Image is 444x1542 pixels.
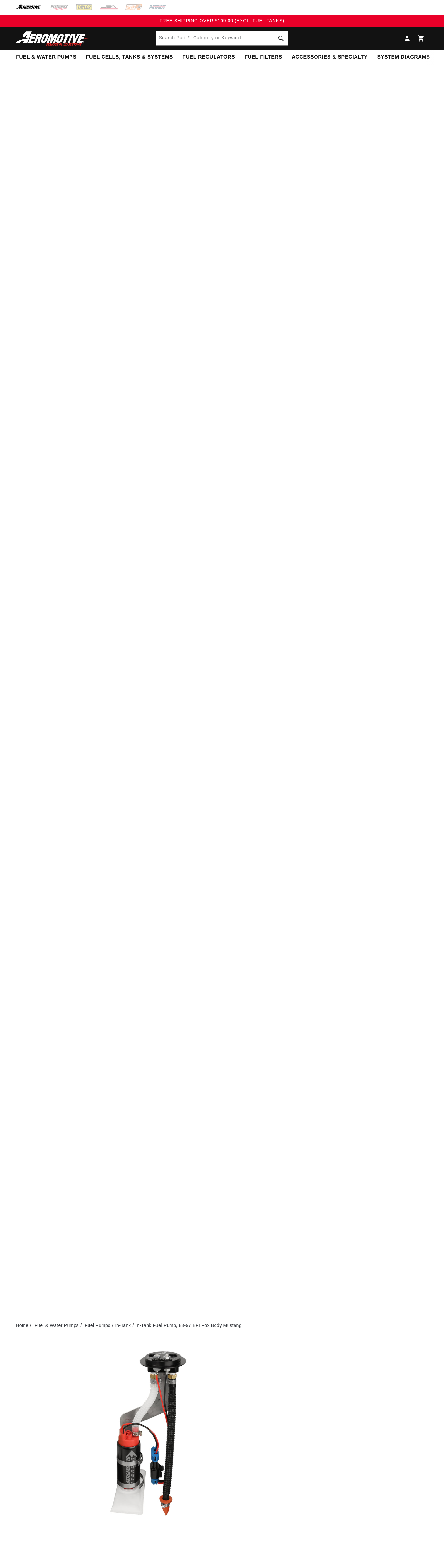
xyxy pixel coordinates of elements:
[292,54,368,61] span: Accessories & Specialty
[16,1340,242,1532] media-gallery: Gallery Viewer
[14,31,93,46] img: Aeromotive
[178,50,240,65] summary: Fuel Regulators
[377,54,430,61] span: System Diagrams
[115,1322,136,1329] li: In-Tank
[86,54,173,61] span: Fuel Cells, Tanks & Systems
[16,54,76,61] span: Fuel & Water Pumps
[11,50,81,65] summary: Fuel & Water Pumps
[136,1322,242,1329] li: In-Tank Fuel Pump, 83-97 EFI Fox Body Mustang
[81,50,178,65] summary: Fuel Cells, Tanks & Systems
[35,1322,79,1329] a: Fuel & Water Pumps
[16,1322,428,1329] nav: breadcrumbs
[240,50,287,65] summary: Fuel Filters
[16,1322,29,1329] a: Home
[372,50,434,65] summary: System Diagrams
[274,31,288,45] button: Search Part #, Category or Keyword
[244,54,282,61] span: Fuel Filters
[182,54,235,61] span: Fuel Regulators
[85,1322,110,1329] a: Fuel Pumps
[156,31,288,45] input: Search Part #, Category or Keyword
[287,50,372,65] summary: Accessories & Specialty
[160,18,284,23] span: FREE SHIPPING OVER $109.00 (EXCL. FUEL TANKS)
